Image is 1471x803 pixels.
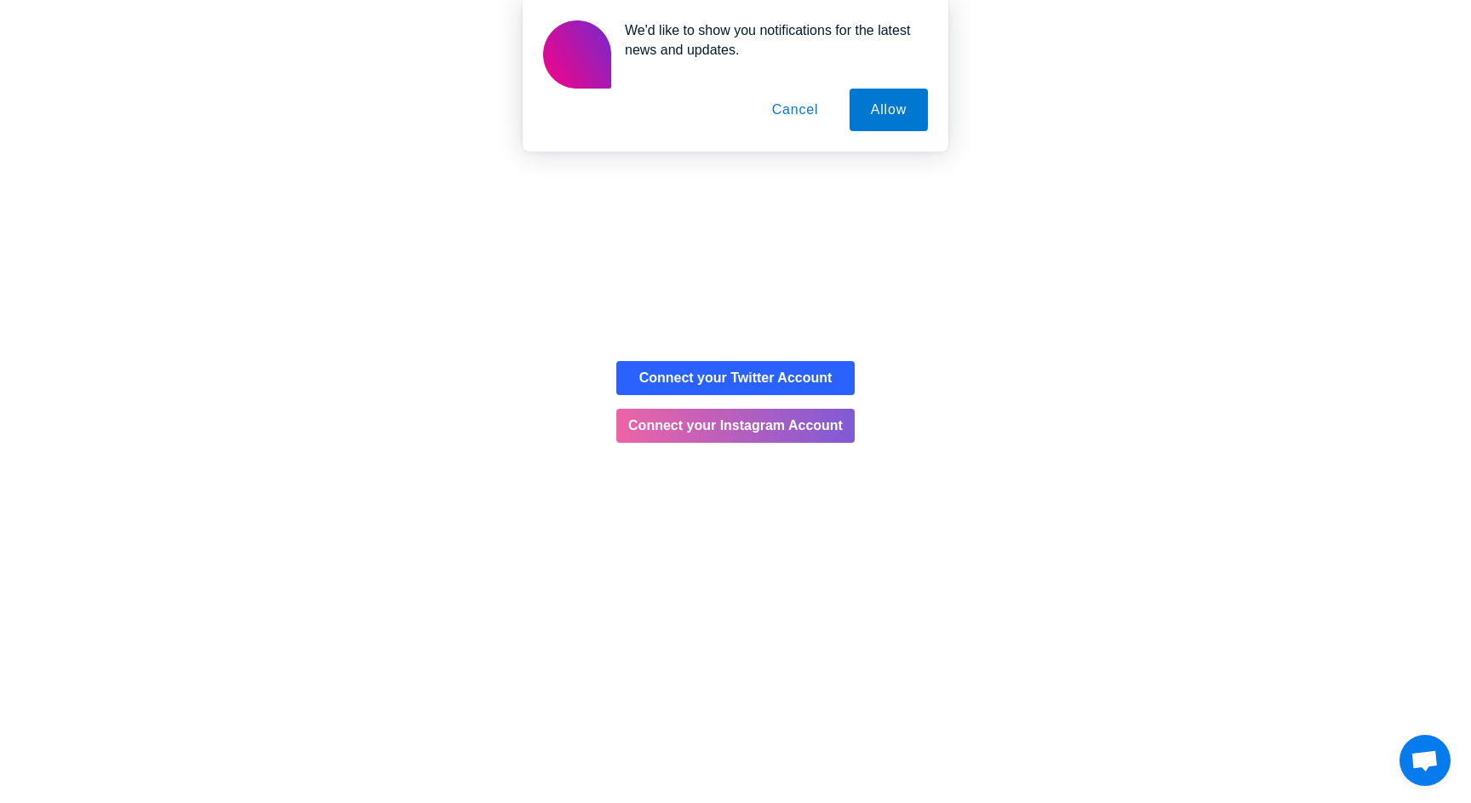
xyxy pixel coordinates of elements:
img: notification icon [543,20,611,89]
button: Allow [850,89,928,131]
div: Open chat [1399,735,1451,786]
div: We'd like to show you notifications for the latest news and updates. [611,20,928,60]
button: Cancel [751,89,840,131]
button: Connect your Twitter Account [616,361,855,395]
button: Connect your Instagram Account [616,409,855,443]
